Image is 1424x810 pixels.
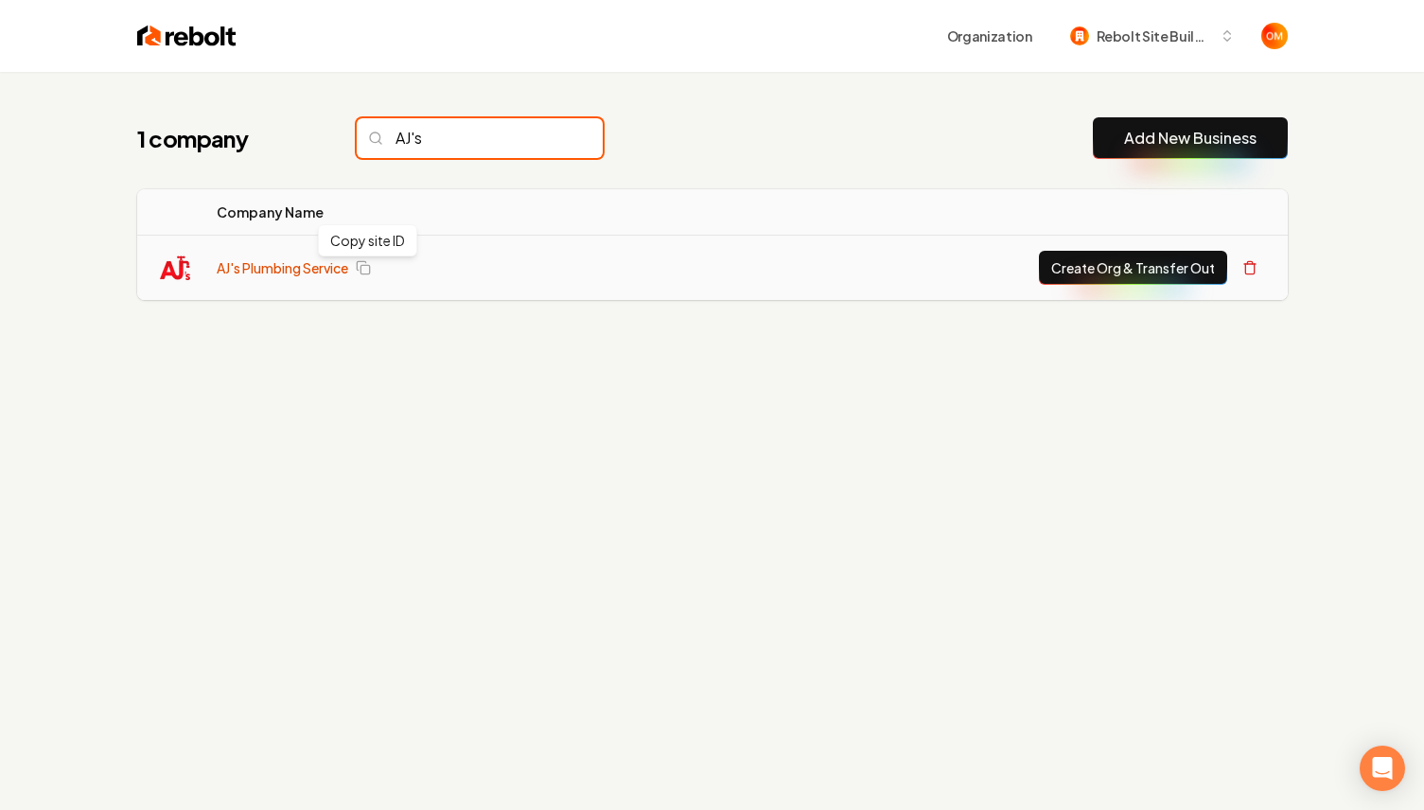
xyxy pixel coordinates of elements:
button: Add New Business [1093,117,1288,159]
img: Omar Molai [1261,23,1288,49]
a: AJ's Plumbing Service [217,258,348,277]
img: Rebolt Site Builder [1070,26,1089,45]
img: Rebolt Logo [137,23,237,49]
div: Open Intercom Messenger [1360,746,1405,791]
h1: 1 company [137,123,319,153]
button: Open user button [1261,23,1288,49]
a: Add New Business [1124,127,1257,150]
span: Rebolt Site Builder [1097,26,1212,46]
button: Organization [936,19,1044,53]
input: Search... [357,118,603,158]
button: Create Org & Transfer Out [1039,251,1227,285]
p: Copy site ID [330,231,405,250]
img: AJ's Plumbing Service logo [160,253,190,283]
th: Company Name [202,189,647,236]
